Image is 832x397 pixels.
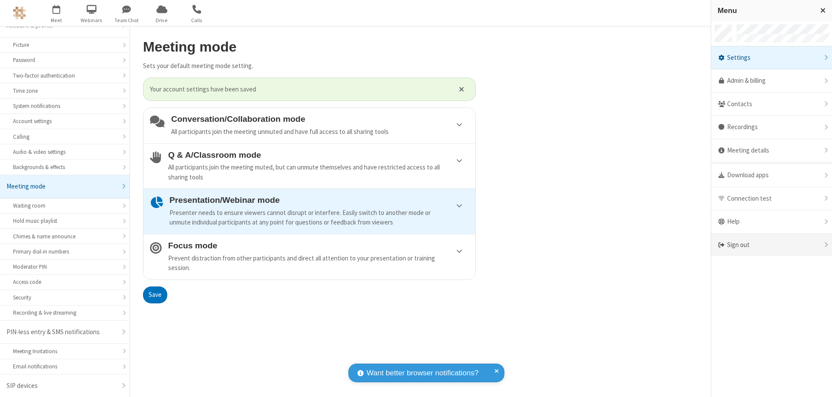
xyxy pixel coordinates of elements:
span: Team Chat [110,16,143,24]
div: Sign out [711,234,832,257]
div: Help [711,210,832,234]
span: Webinars [75,16,108,24]
div: Calling [13,133,117,141]
h4: Focus mode [168,241,469,250]
div: Presenter needs to ensure viewers cannot disrupt or interfere. Easily switch to another mode or u... [169,208,469,228]
div: Hold music playlist [13,217,117,225]
img: QA Selenium DO NOT DELETE OR CHANGE [13,7,26,20]
div: Password [13,56,117,64]
div: Chimes & name announce [13,232,117,241]
div: Prevent distraction from other participants and direct all attention to your presentation or trai... [168,254,469,273]
div: Primary dial-in numbers [13,247,117,256]
div: Access code [13,278,117,286]
div: Recordings [711,116,832,139]
div: Meeting details [711,139,832,163]
a: Admin & billing [711,69,832,93]
span: Drive [146,16,178,24]
div: Two-factor authentication [13,72,117,80]
h4: Conversation/Collaboration mode [171,114,469,124]
div: System notifications [13,102,117,110]
div: Waiting room [13,202,117,210]
div: Backgrounds & effects [13,163,117,171]
span: Meet [40,16,73,24]
div: All participants join the meeting unmuted and have full access to all sharing tools [171,127,469,137]
div: Security [13,293,117,302]
div: Picture [13,41,117,49]
h3: Menu [718,7,812,15]
div: Download apps [711,164,832,187]
div: Meeting Invitations [13,347,117,355]
div: Connection test [711,187,832,211]
button: Save [143,286,167,304]
h4: Presentation/Webinar mode [169,195,469,205]
div: All participants join the meeting muted, but can unmute themselves and have restricted access to ... [168,163,469,182]
h4: Q & A/Classroom mode [168,150,469,159]
span: Calls [181,16,213,24]
div: Time zone [13,87,117,95]
h2: Meeting mode [143,39,476,55]
p: Sets your default meeting mode setting. [143,61,476,71]
span: Want better browser notifications? [367,368,478,379]
div: Account settings [13,117,117,125]
div: Contacts [711,93,832,116]
div: Moderator PIN [13,263,117,271]
div: Meeting mode [6,182,117,192]
div: Settings [711,46,832,70]
button: Close alert [455,83,469,96]
span: Your account settings have been saved [150,85,448,94]
div: Email notifications [13,362,117,371]
div: Recording & live streaming [13,309,117,317]
div: Audio & video settings [13,148,117,156]
div: SIP devices [6,381,117,391]
div: PIN-less entry & SMS notifications [6,327,117,337]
